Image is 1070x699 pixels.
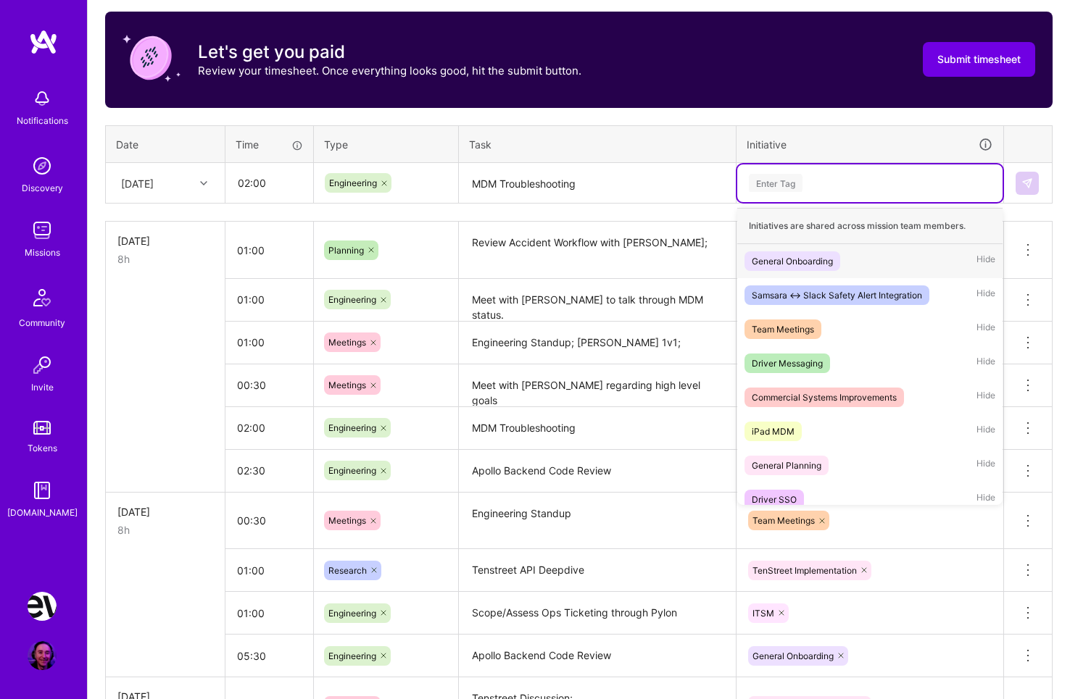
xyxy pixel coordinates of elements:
div: General Onboarding [752,254,833,269]
input: HH:MM [225,594,313,632]
div: [DATE] [117,233,213,248]
textarea: Meet with [PERSON_NAME] to talk through MDM status. [460,280,734,320]
span: Team Meetings [752,515,815,526]
span: Hide [976,422,995,441]
span: Hide [976,456,995,475]
span: Hide [976,285,995,305]
div: 8h [117,251,213,267]
div: [DOMAIN_NAME] [7,505,78,520]
textarea: MDM Troubleshooting [460,409,734,448]
img: bell [28,84,57,113]
h3: Let's get you paid [198,41,581,63]
input: HH:MM [225,551,313,590]
th: Task [459,125,737,163]
div: Tokens [28,440,57,456]
span: Planning [328,245,364,256]
div: Time [236,137,303,152]
img: Nevoya: Principal Problem Solver for Zero-Emissions Logistics Company [28,592,57,621]
textarea: Scope/Assess Ops Ticketing through Pylon [460,593,734,633]
div: Driver Messaging [752,356,823,371]
textarea: Engineering Standup; [PERSON_NAME] 1v1; [460,323,734,363]
span: Submit timesheet [937,52,1021,67]
input: HH:MM [225,280,313,319]
span: Meetings [328,380,366,390]
textarea: Engineering Standup [460,494,734,548]
span: Meetings [328,515,366,526]
textarea: Review Accident Workflow with [PERSON_NAME]; [460,223,734,277]
span: Meetings [328,337,366,348]
img: Community [25,280,59,315]
th: Type [314,125,459,163]
img: Invite [28,351,57,380]
span: Hide [976,490,995,509]
div: [DATE] [117,504,213,519]
div: Commercial Systems Improvements [752,390,897,405]
div: Enter Tag [749,172,802,194]
img: logo [29,29,58,55]
span: Research [328,565,367,576]
span: Engineering [329,177,377,188]
i: icon Chevron [200,180,207,187]
textarea: Apollo Backend Code Review [460,451,734,491]
div: Driver SSO [752,492,797,507]
div: Discovery [22,180,63,196]
span: Hide [976,353,995,373]
div: Notifications [17,113,68,128]
span: Engineering [328,465,376,476]
button: Submit timesheet [923,42,1035,77]
a: Nevoya: Principal Problem Solver for Zero-Emissions Logistics Company [24,592,60,621]
input: HH:MM [225,409,313,447]
div: Initiative [747,136,993,153]
img: tokens [33,421,51,435]
textarea: Apollo Backend Code Review [460,636,734,676]
div: General Planning [752,458,821,473]
div: [DATE] [121,175,154,191]
input: HH:MM [225,323,313,361]
img: coin [123,29,181,87]
span: Engineering [328,650,376,661]
div: Invite [31,380,54,395]
input: HH:MM [226,164,312,202]
span: TenStreet Implementation [752,565,857,576]
img: discovery [28,151,57,180]
div: Initiatives are shared across mission team members. [737,208,1003,244]
th: Date [106,125,225,163]
div: iPad MDM [752,424,795,439]
div: Community [19,315,65,330]
span: Hide [976,319,995,339]
span: Hide [976,251,995,271]
input: HH:MM [225,637,313,675]
span: Hide [976,388,995,407]
span: Engineering [328,608,376,619]
div: Missions [25,245,60,260]
input: HH:MM [225,501,313,540]
input: HH:MM [225,231,313,269]
textarea: MDM Troubleshooting [460,164,734,203]
span: ITSM [752,608,774,619]
p: Review your timesheet. Once everything looks good, hit the submit button. [198,63,581,78]
img: User Avatar [28,641,57,670]
textarea: Meet with [PERSON_NAME] regarding high level goals [460,366,734,406]
div: 8h [117,522,213,537]
input: HH:MM [225,366,313,404]
span: General Onboarding [752,650,834,661]
input: HH:MM [225,451,313,490]
div: Samsara <-> Slack Safety Alert Integration [752,288,922,303]
span: Engineering [328,294,376,305]
img: teamwork [28,216,57,245]
div: Team Meetings [752,322,814,337]
a: User Avatar [24,641,60,670]
span: Engineering [328,422,376,433]
textarea: Tenstreet API Deepdive [460,551,734,590]
img: Submit [1021,177,1033,189]
img: guide book [28,476,57,505]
